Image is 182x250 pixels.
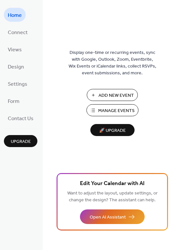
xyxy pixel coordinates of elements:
[8,45,22,55] span: Views
[4,25,32,39] a: Connect
[4,59,28,73] a: Design
[90,124,135,136] button: 🚀 Upgrade
[90,214,126,221] span: Open AI Assistant
[87,89,138,101] button: Add New Event
[98,92,134,99] span: Add New Event
[80,179,145,188] span: Edit Your Calendar with AI
[4,77,31,91] a: Settings
[11,138,31,145] span: Upgrade
[4,8,26,22] a: Home
[98,107,135,114] span: Manage Events
[94,126,131,135] span: 🚀 Upgrade
[8,62,24,72] span: Design
[4,42,26,56] a: Views
[69,49,156,77] span: Display one-time or recurring events, sync with Google, Outlook, Zoom, Eventbrite, Wix Events or ...
[8,96,19,106] span: Form
[8,28,28,38] span: Connect
[86,104,138,116] button: Manage Events
[4,94,23,108] a: Form
[67,189,158,205] span: Want to adjust the layout, update settings, or change the design? The assistant can help.
[8,114,33,124] span: Contact Us
[80,209,145,224] button: Open AI Assistant
[4,135,37,147] button: Upgrade
[8,10,22,20] span: Home
[4,111,37,125] a: Contact Us
[8,79,27,89] span: Settings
